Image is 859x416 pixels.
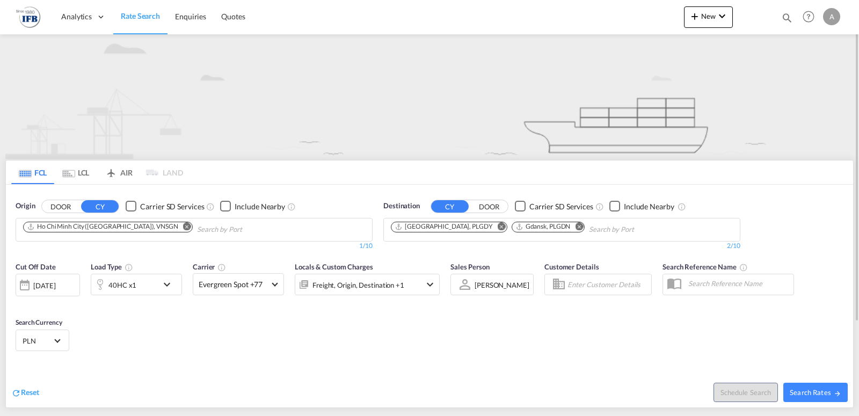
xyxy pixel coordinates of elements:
img: 2b726980256c11eeaa87296e05903fd5.png [16,5,40,29]
div: Freight Origin Destination Factory Stuffing [312,278,404,293]
md-icon: icon-chevron-down [424,278,436,291]
md-tab-item: AIR [97,160,140,184]
md-icon: icon-chevron-down [716,10,729,23]
md-icon: icon-chevron-down [161,278,179,291]
div: Ho Chi Minh City (Saigon), VNSGN [27,222,178,231]
span: Reset [21,388,39,397]
button: DOOR [42,200,79,213]
div: Help [799,8,823,27]
div: icon-refreshReset [11,387,39,399]
span: Destination [383,201,420,211]
span: PLN [23,336,53,346]
button: Remove [568,222,584,233]
div: Include Nearby [624,201,674,212]
img: new-FCL.png [5,34,854,159]
md-checkbox: Checkbox No Ink [220,201,285,212]
span: Search Currency [16,318,62,326]
span: Cut Off Date [16,262,56,271]
button: Remove [491,222,507,233]
div: 1/10 [16,242,373,251]
md-chips-wrap: Chips container. Use arrow keys to select chips. [389,218,695,238]
button: Remove [176,222,192,233]
span: Customer Details [544,262,599,271]
input: Chips input. [589,221,691,238]
span: Analytics [61,11,92,22]
div: OriginDOOR CY Checkbox No InkUnchecked: Search for CY (Container Yard) services for all selected ... [6,185,853,407]
div: 40HC x1icon-chevron-down [91,274,182,295]
md-datepicker: Select [16,295,24,310]
span: New [688,12,729,20]
md-chips-wrap: Chips container. Use arrow keys to select chips. [21,218,303,238]
span: Rate Search [121,11,160,20]
button: CY [81,200,119,213]
div: Freight Origin Destination Factory Stuffingicon-chevron-down [295,274,440,295]
span: Evergreen Spot +77 [199,279,268,290]
md-icon: icon-plus 400-fg [688,10,701,23]
div: Carrier SD Services [140,201,204,212]
div: Press delete to remove this chip. [27,222,180,231]
div: 2/10 [383,242,740,251]
md-icon: Unchecked: Ignores neighbouring ports when fetching rates.Checked : Includes neighbouring ports w... [287,202,296,211]
span: Load Type [91,262,133,271]
div: 40HC x1 [108,278,136,293]
div: [DATE] [33,281,55,290]
md-icon: Unchecked: Ignores neighbouring ports when fetching rates.Checked : Includes neighbouring ports w... [678,202,686,211]
md-icon: icon-information-outline [125,263,133,272]
md-select: Select Currency: zł PLNPoland Zloty [21,333,63,348]
md-icon: icon-refresh [11,388,21,398]
div: Gdansk, PLGDN [515,222,571,231]
div: icon-magnify [781,12,793,28]
md-checkbox: Checkbox No Ink [126,201,204,212]
button: Note: By default Schedule search will only considerorigin ports, destination ports and cut off da... [714,383,778,402]
span: Enquiries [175,12,206,21]
md-icon: Your search will be saved by the below given name [739,263,748,272]
span: Search Reference Name [663,262,748,271]
md-icon: The selected Trucker/Carrierwill be displayed in the rate results If the rates are from another f... [217,263,226,272]
span: Sales Person [450,262,490,271]
button: CY [431,200,469,213]
div: Include Nearby [235,201,285,212]
div: Press delete to remove this chip. [515,222,573,231]
button: Search Ratesicon-arrow-right [783,383,848,402]
span: Quotes [221,12,245,21]
md-icon: icon-magnify [781,12,793,24]
div: Carrier SD Services [529,201,593,212]
span: Carrier [193,262,226,271]
span: Locals & Custom Charges [295,262,373,271]
md-checkbox: Checkbox No Ink [609,201,674,212]
div: A [823,8,840,25]
button: DOOR [470,200,508,213]
div: Press delete to remove this chip. [395,222,495,231]
md-checkbox: Checkbox No Ink [515,201,593,212]
md-select: Sales Person: Agata Roszkowska [474,277,530,293]
div: [DATE] [16,274,80,296]
span: Search Rates [790,388,841,397]
input: Enter Customer Details [567,276,648,293]
md-icon: icon-arrow-right [834,390,841,397]
md-pagination-wrapper: Use the left and right arrow keys to navigate between tabs [11,160,183,184]
button: icon-plus 400-fgNewicon-chevron-down [684,6,733,28]
md-icon: Unchecked: Search for CY (Container Yard) services for all selected carriers.Checked : Search for... [595,202,604,211]
md-icon: Unchecked: Search for CY (Container Yard) services for all selected carriers.Checked : Search for... [206,202,215,211]
md-tab-item: FCL [11,160,54,184]
span: Help [799,8,818,26]
input: Chips input. [197,221,299,238]
md-tab-item: LCL [54,160,97,184]
div: [PERSON_NAME] [475,281,529,289]
input: Search Reference Name [683,275,794,291]
div: Gdynia, PLGDY [395,222,493,231]
span: Origin [16,201,35,211]
md-icon: icon-airplane [105,166,118,174]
